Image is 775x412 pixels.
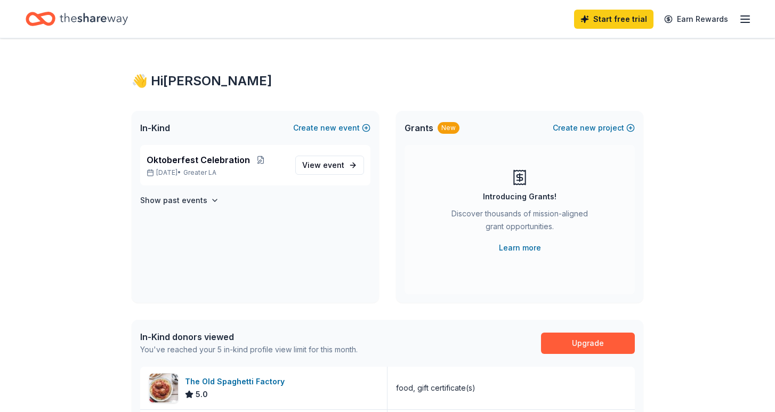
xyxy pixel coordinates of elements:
[396,382,475,394] div: food, gift certificate(s)
[147,168,287,177] p: [DATE] •
[140,194,207,207] h4: Show past events
[293,122,370,134] button: Createnewevent
[147,154,250,166] span: Oktoberfest Celebration
[438,122,459,134] div: New
[185,375,289,388] div: The Old Spaghetti Factory
[140,122,170,134] span: In-Kind
[553,122,635,134] button: Createnewproject
[483,190,556,203] div: Introducing Grants!
[183,168,216,177] span: Greater LA
[196,388,208,401] span: 5.0
[323,160,344,169] span: event
[295,156,364,175] a: View event
[658,10,734,29] a: Earn Rewards
[405,122,433,134] span: Grants
[149,374,178,402] img: Image for The Old Spaghetti Factory
[140,343,358,356] div: You've reached your 5 in-kind profile view limit for this month.
[580,122,596,134] span: new
[574,10,653,29] a: Start free trial
[302,159,344,172] span: View
[140,194,219,207] button: Show past events
[320,122,336,134] span: new
[447,207,592,237] div: Discover thousands of mission-aligned grant opportunities.
[132,72,643,90] div: 👋 Hi [PERSON_NAME]
[499,241,541,254] a: Learn more
[26,6,128,31] a: Home
[140,330,358,343] div: In-Kind donors viewed
[541,333,635,354] a: Upgrade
